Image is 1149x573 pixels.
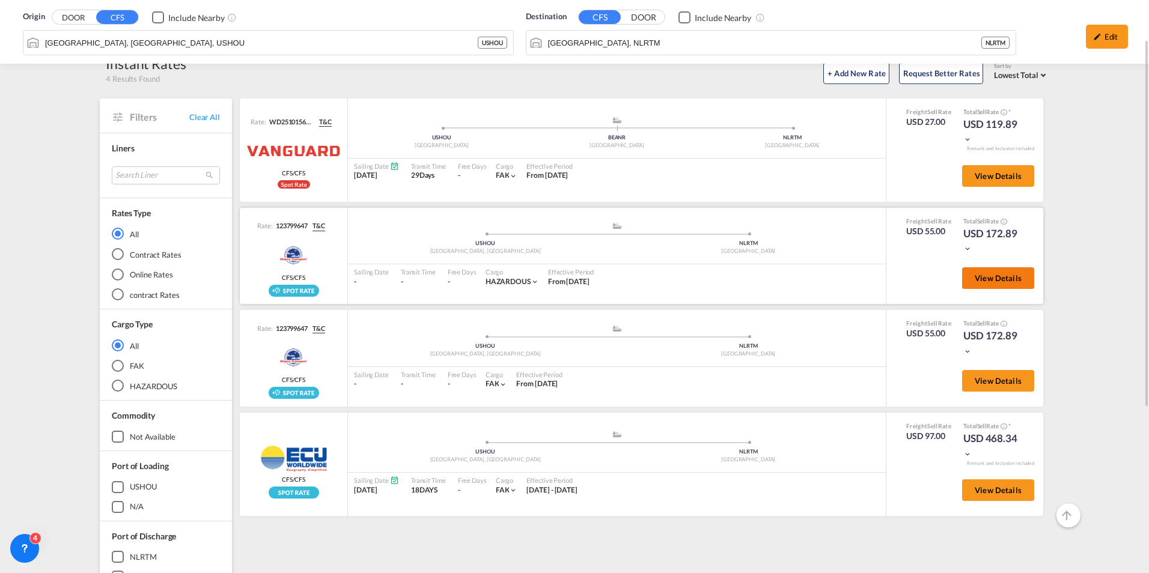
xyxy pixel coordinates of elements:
div: Effective Period [516,370,562,379]
span: Sell [927,217,937,225]
button: DOOR [623,11,665,25]
md-icon: icon-chevron-down [963,244,972,253]
span: View Details [975,485,1022,495]
div: Instant Rates [106,54,186,73]
md-checkbox: NLRTM [112,551,220,563]
input: Search by Port [548,34,981,52]
div: From 07 Oct 2025 [516,379,558,389]
span: Rate: [257,221,273,231]
div: NLRTM [617,240,880,247]
md-icon: Schedules Available [390,476,399,485]
span: Sell [927,108,937,115]
button: Request Better Rates [899,62,983,84]
span: Subject to Remarks [1007,108,1011,115]
img: ECU WORLDWIDE (UK) LTD. [255,445,333,472]
div: Freight Rate [906,108,951,116]
span: 4 Results Found [106,73,160,84]
span: CFS/CFS [282,169,305,177]
span: HAZARDOUS [486,277,531,286]
div: USHOU [130,481,157,492]
div: Cargo [496,162,518,171]
div: Freight Rate [906,217,951,225]
button: + Add New Rate [823,62,889,84]
md-icon: icon-pencil [1093,32,1102,41]
span: View Details [975,273,1022,283]
span: Sell [977,108,987,115]
md-icon: Unchecked: Ignores neighbouring ports when fetching rates.Checked : Includes neighbouring ports w... [227,13,237,22]
div: Sailing Date [354,267,389,276]
div: USHOU [354,342,617,350]
div: Rollable available [269,487,319,499]
button: CFS [579,10,621,24]
button: View Details [962,267,1034,289]
md-radio-button: contract Rates [112,289,220,301]
div: - [458,485,460,496]
div: Free Days [458,476,487,485]
span: Lowest Total [994,70,1038,80]
md-icon: assets/icons/custom/ship-fill.svg [610,223,624,229]
span: Origin [23,11,44,23]
div: 29Days [411,171,446,181]
img: VANGUARD [243,136,344,166]
span: From [DATE] [548,277,590,286]
div: Free Days [458,162,487,171]
md-icon: Schedules Available [390,162,399,171]
md-checkbox: N/A [112,501,220,513]
md-input-container: Houston, TX, USHOU [23,31,513,55]
div: Cargo [496,476,518,485]
div: USD 55.00 [906,225,951,237]
md-icon: icon-chevron-down [509,172,517,180]
md-icon: icon-chevron-down [963,347,972,356]
span: CFS/CFS [282,273,305,282]
div: WD2510156522 [266,117,314,127]
div: Include Nearby [168,12,225,24]
span: FAK [496,485,510,494]
md-icon: assets/icons/custom/ship-fill.svg [610,326,624,332]
span: [DATE] - [DATE] [526,485,578,494]
div: NLRTM [704,134,880,142]
div: USD 172.89 [963,226,1023,255]
button: Spot Rates are dynamic & can fluctuate with time [999,217,1007,226]
span: Port of Loading [112,461,169,471]
md-icon: icon-chevron-down [963,135,972,144]
div: 07 Oct 2025 - 06 Nov 2025 [526,485,578,496]
div: [GEOGRAPHIC_DATA], [GEOGRAPHIC_DATA] [354,350,617,358]
div: USD 119.89 [963,117,1023,146]
div: USHOU [478,37,507,49]
div: NLRTM [130,551,157,562]
div: Sailing Date [354,476,399,485]
div: 123799647 [273,221,308,231]
span: Sell [977,217,987,225]
md-radio-button: Online Rates [112,268,220,280]
div: USHOU [354,240,617,247]
div: [GEOGRAPHIC_DATA], [GEOGRAPHIC_DATA] [354,247,617,255]
div: 18DAYS [411,485,446,496]
div: [GEOGRAPHIC_DATA] [354,142,529,150]
button: Spot Rates are dynamic & can fluctuate with time [999,422,1007,431]
div: Rollable available [269,285,319,297]
div: - [354,379,389,389]
div: Sailing Date [354,162,399,171]
div: USHOU [354,448,617,456]
div: Effective Period [548,267,594,276]
md-radio-button: FAK [112,360,220,372]
div: Cargo [486,267,539,276]
md-radio-button: Contract Rates [112,248,220,260]
md-icon: Unchecked: Ignores neighbouring ports when fetching rates.Checked : Includes neighbouring ports w... [755,13,765,22]
div: Remark and Inclusion included [958,460,1043,467]
div: [GEOGRAPHIC_DATA], [GEOGRAPHIC_DATA] [354,456,617,464]
span: T&C [319,117,332,127]
div: Transit Time [401,370,436,379]
span: T&C [312,324,325,333]
span: View Details [975,376,1022,386]
span: View Details [975,171,1022,181]
div: Transit Time [411,476,446,485]
div: Sailing Date [354,370,389,379]
span: Port of Discharge [112,531,176,541]
md-radio-button: All [112,228,220,240]
img: Vanguard_Spot.png [278,180,310,189]
div: From 07 Oct 2025 [548,277,590,287]
div: Rollable available [269,387,319,399]
div: [DATE] [354,171,399,181]
span: CFS/CFS [282,375,305,384]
